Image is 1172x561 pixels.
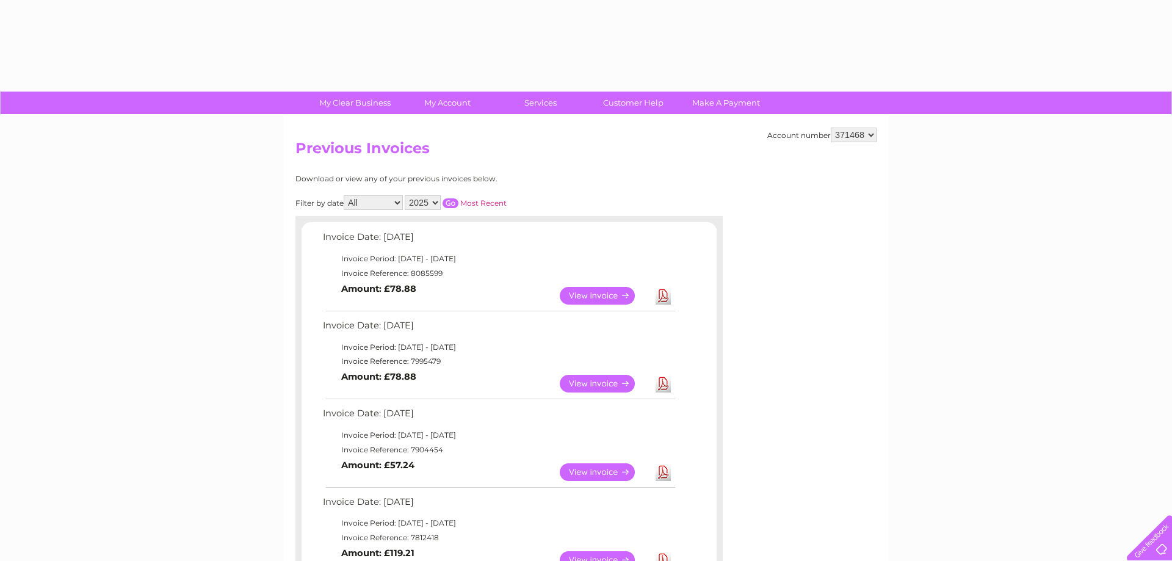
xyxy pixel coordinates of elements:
[320,252,677,266] td: Invoice Period: [DATE] - [DATE]
[341,283,416,294] b: Amount: £78.88
[560,463,649,481] a: View
[320,405,677,428] td: Invoice Date: [DATE]
[320,443,677,457] td: Invoice Reference: 7904454
[676,92,776,114] a: Make A Payment
[656,375,671,393] a: Download
[320,317,677,340] td: Invoice Date: [DATE]
[305,92,405,114] a: My Clear Business
[583,92,684,114] a: Customer Help
[656,463,671,481] a: Download
[320,354,677,369] td: Invoice Reference: 7995479
[320,428,677,443] td: Invoice Period: [DATE] - [DATE]
[341,460,414,471] b: Amount: £57.24
[460,198,507,208] a: Most Recent
[320,340,677,355] td: Invoice Period: [DATE] - [DATE]
[295,175,616,183] div: Download or view any of your previous invoices below.
[560,287,649,305] a: View
[341,371,416,382] b: Amount: £78.88
[656,287,671,305] a: Download
[490,92,591,114] a: Services
[767,128,877,142] div: Account number
[341,548,414,559] b: Amount: £119.21
[560,375,649,393] a: View
[320,530,677,545] td: Invoice Reference: 7812418
[320,516,677,530] td: Invoice Period: [DATE] - [DATE]
[320,266,677,281] td: Invoice Reference: 8085599
[320,494,677,516] td: Invoice Date: [DATE]
[295,195,616,210] div: Filter by date
[320,229,677,252] td: Invoice Date: [DATE]
[397,92,498,114] a: My Account
[295,140,877,163] h2: Previous Invoices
